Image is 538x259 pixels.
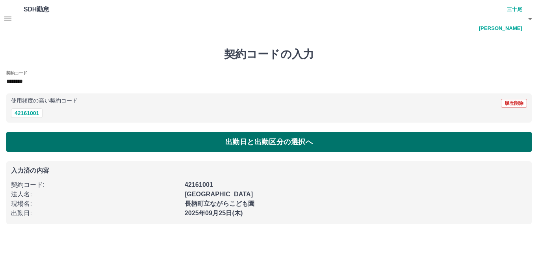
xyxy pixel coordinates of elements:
p: 入力済の内容 [11,168,527,174]
button: 履歴削除 [501,99,527,108]
h2: 契約コード [6,70,27,76]
p: 現場名 : [11,199,180,209]
b: 2025年09月25日(木) [185,210,243,216]
p: 法人名 : [11,190,180,199]
p: 契約コード : [11,180,180,190]
h1: 契約コードの入力 [6,48,532,61]
button: 出勤日と出勤区分の選択へ [6,132,532,152]
button: 42161001 [11,108,43,118]
p: 出勤日 : [11,209,180,218]
p: 使用頻度の高い契約コード [11,98,78,104]
b: [GEOGRAPHIC_DATA] [185,191,253,198]
b: 42161001 [185,181,213,188]
b: 長柄町立ながらこども園 [185,200,255,207]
